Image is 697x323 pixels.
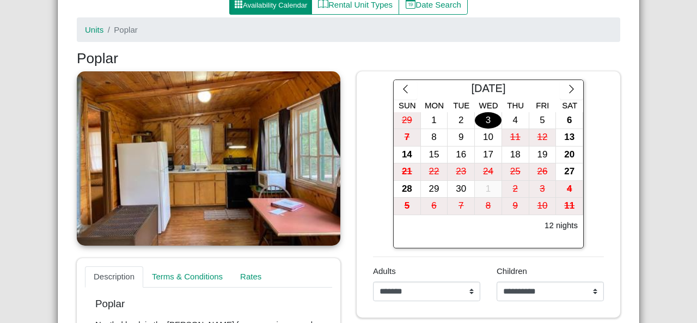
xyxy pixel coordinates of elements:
button: 14 [394,147,421,164]
div: 1 [475,181,502,198]
button: 2 [448,112,475,130]
button: 27 [556,163,583,181]
div: 17 [475,147,502,163]
div: 8 [475,198,502,215]
svg: chevron left [400,84,411,94]
div: 22 [421,163,448,180]
button: 8 [475,198,502,215]
span: Thu [507,101,524,110]
button: 29 [421,181,448,198]
div: 15 [421,147,448,163]
button: 29 [394,112,421,130]
button: 5 [529,112,557,130]
div: 3 [475,112,502,129]
div: 2 [448,112,474,129]
a: Description [85,266,143,288]
div: 5 [529,112,556,129]
span: Sat [562,101,577,110]
a: Rates [231,266,270,288]
button: 15 [421,147,448,164]
button: 6 [421,198,448,215]
button: 6 [556,112,583,130]
span: Mon [425,101,444,110]
div: [DATE] [417,80,560,100]
button: 26 [529,163,557,181]
button: 10 [475,129,502,147]
button: 7 [448,198,475,215]
div: 9 [502,198,529,215]
button: chevron right [560,80,583,100]
span: Children [497,266,527,276]
div: 11 [556,198,583,215]
button: 10 [529,198,557,215]
span: Wed [479,101,498,110]
div: 10 [529,198,556,215]
div: 1 [421,112,448,129]
button: 4 [502,112,529,130]
button: 23 [448,163,475,181]
h3: Poplar [77,50,620,68]
svg: chevron right [566,84,577,94]
button: 20 [556,147,583,164]
button: 9 [502,198,529,215]
button: 2 [502,181,529,198]
a: Units [85,25,103,34]
button: 9 [448,129,475,147]
button: 16 [448,147,475,164]
p: Poplar [95,298,322,310]
span: Adults [373,266,396,276]
button: 11 [556,198,583,215]
button: 30 [448,181,475,198]
div: 9 [448,129,474,146]
button: 17 [475,147,502,164]
button: 21 [394,163,421,181]
button: 18 [502,147,529,164]
div: 27 [556,163,583,180]
button: 1 [421,112,448,130]
div: 4 [502,112,529,129]
button: 11 [502,129,529,147]
button: 24 [475,163,502,181]
button: 13 [556,129,583,147]
div: 10 [475,129,502,146]
span: Fri [536,101,549,110]
div: 19 [529,147,556,163]
div: 8 [421,129,448,146]
div: 25 [502,163,529,180]
div: 4 [556,181,583,198]
button: 5 [394,198,421,215]
button: 19 [529,147,557,164]
div: 29 [421,181,448,198]
a: Terms & Conditions [143,266,231,288]
button: 8 [421,129,448,147]
div: 16 [448,147,474,163]
span: Tue [453,101,469,110]
button: 22 [421,163,448,181]
button: 7 [394,129,421,147]
div: 28 [394,181,420,198]
div: 24 [475,163,502,180]
div: 23 [448,163,474,180]
button: 1 [475,181,502,198]
button: 3 [475,112,502,130]
button: 28 [394,181,421,198]
div: 6 [421,198,448,215]
button: 3 [529,181,557,198]
button: 12 [529,129,557,147]
h6: 12 nights [545,221,578,230]
div: 6 [556,112,583,129]
button: chevron left [394,80,417,100]
div: 26 [529,163,556,180]
button: 4 [556,181,583,198]
button: 25 [502,163,529,181]
div: 5 [394,198,420,215]
div: 29 [394,112,420,129]
div: 13 [556,129,583,146]
div: 20 [556,147,583,163]
div: 21 [394,163,420,180]
div: 7 [448,198,474,215]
